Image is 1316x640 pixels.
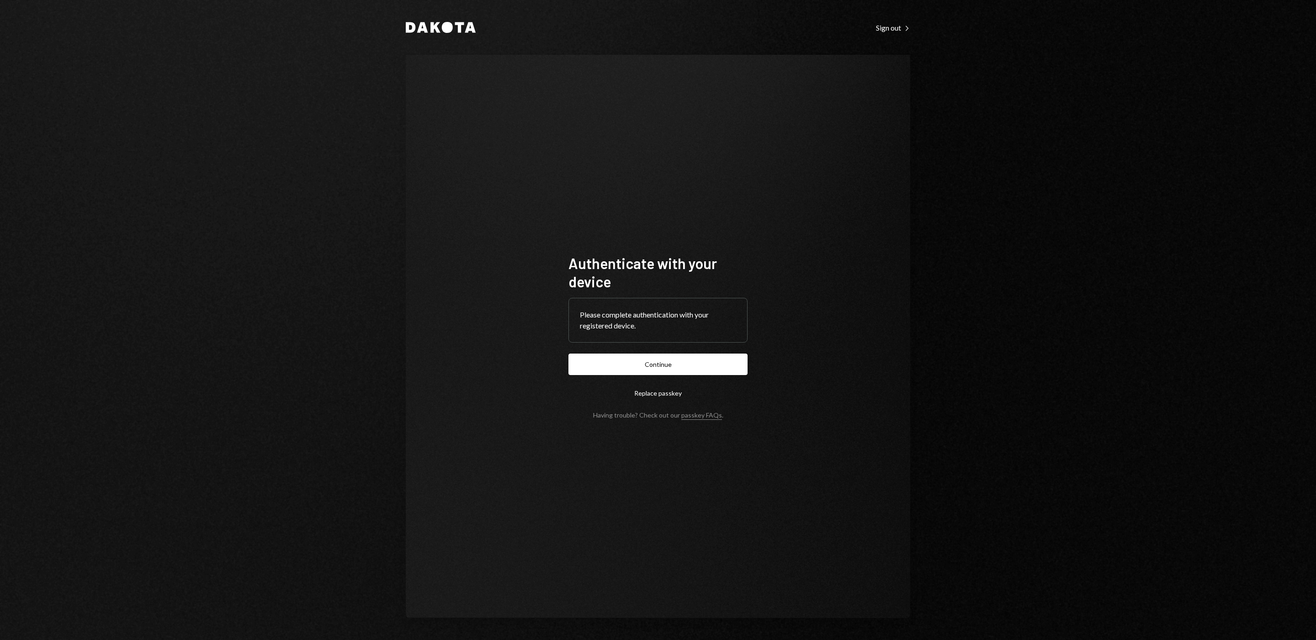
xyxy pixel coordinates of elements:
div: Please complete authentication with your registered device. [580,309,736,331]
a: passkey FAQs [681,411,722,420]
button: Replace passkey [568,382,748,404]
a: Sign out [876,22,910,32]
div: Sign out [876,23,910,32]
h1: Authenticate with your device [568,254,748,291]
div: Having trouble? Check out our . [593,411,723,419]
button: Continue [568,354,748,375]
